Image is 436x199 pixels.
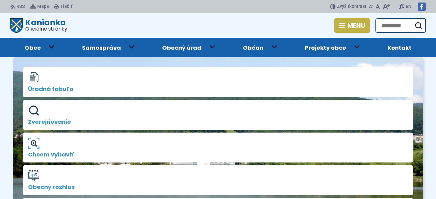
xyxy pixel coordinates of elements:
[23,100,413,130] a: Zverejňovanie
[373,38,426,57] a: Kontakt
[334,18,370,33] button: Menu
[418,3,426,11] img: Prejsť na Facebook stránku
[350,40,364,53] button: Otvoriť podmenu pre
[10,18,67,33] a: Logo Kanianka, prejsť na domovskú stránku.
[23,67,413,97] a: Úradná tabuľa
[37,3,49,10] span: Mapa
[125,40,139,53] button: Otvoriť podmenu pre
[162,38,201,57] span: Obecný úrad
[243,38,263,57] span: Občan
[406,3,411,10] span: EN
[28,119,408,125] span: Zverejňovanie
[228,38,278,57] a: Občan
[25,26,67,31] span: Oficiálne stránky
[10,18,23,33] img: Prejsť na domovskú stránku
[28,86,408,92] span: Úradná tabuľa
[387,38,411,57] span: Kontakt
[25,38,41,57] span: Obec
[16,3,25,10] span: RSS
[404,3,413,10] a: EN
[60,4,72,9] span: Tlačiť
[337,4,366,9] span: kontrast
[305,38,346,57] span: Projekty obce
[337,4,349,9] span: Zvýšiť
[148,38,216,57] a: Obecný úrad
[10,38,55,57] a: Obec
[267,40,281,53] button: Otvoriť podmenu pre
[28,151,408,158] span: Chcem vybaviť
[28,184,408,190] span: Obecný rozhlas
[23,165,413,195] a: Obecný rozhlas
[82,38,121,57] span: Samospráva
[68,38,135,57] a: Samospráva
[290,38,360,57] a: Projekty obce
[205,40,220,53] button: Otvoriť podmenu pre
[44,40,59,53] button: Otvoriť podmenu pre
[23,19,67,31] h1: Kanianka
[23,133,413,163] a: Chcem vybaviť
[347,23,365,28] span: Menu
